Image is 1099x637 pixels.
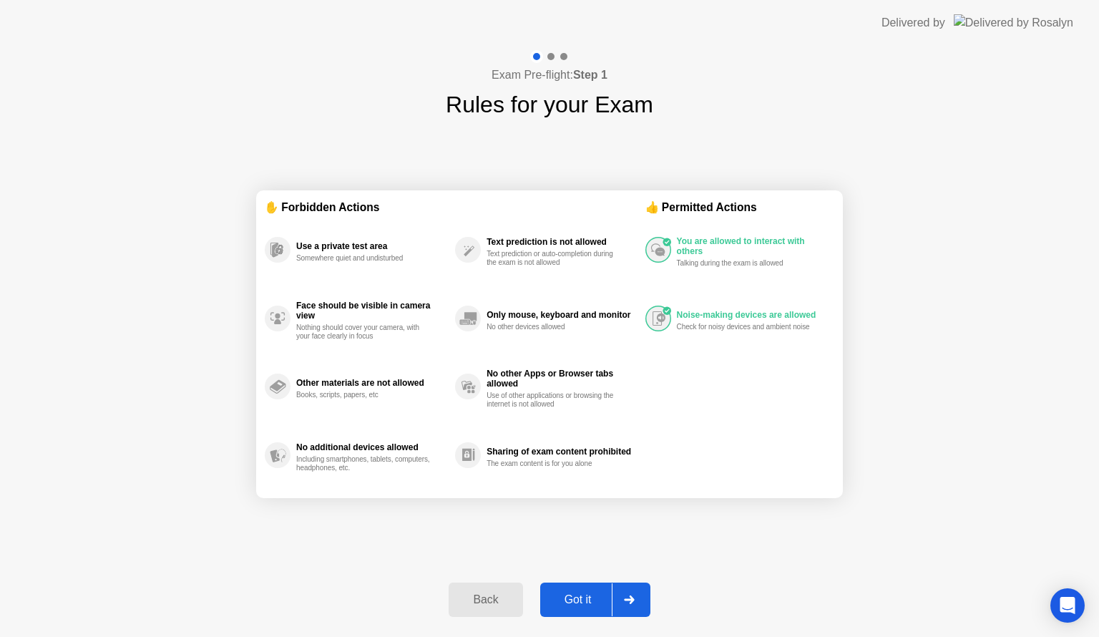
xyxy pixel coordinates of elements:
div: Delivered by [881,14,945,31]
h4: Exam Pre-flight: [492,67,607,84]
h1: Rules for your Exam [446,87,653,122]
img: Delivered by Rosalyn [954,14,1073,31]
div: Talking during the exam is allowed [677,259,812,268]
div: No other devices allowed [487,323,622,331]
div: Use a private test area [296,241,448,251]
div: 👍 Permitted Actions [645,199,834,215]
b: Step 1 [573,69,607,81]
div: ✋ Forbidden Actions [265,199,645,215]
div: You are allowed to interact with others [677,236,827,256]
div: Noise-making devices are allowed [677,310,827,320]
div: Only mouse, keyboard and monitor [487,310,638,320]
div: Including smartphones, tablets, computers, headphones, etc. [296,455,431,472]
div: Text prediction or auto-completion during the exam is not allowed [487,250,622,267]
div: Got it [544,593,612,606]
button: Back [449,583,522,617]
div: Text prediction is not allowed [487,237,638,247]
div: No additional devices allowed [296,442,448,452]
div: No other Apps or Browser tabs allowed [487,369,638,389]
div: Check for noisy devices and ambient noise [677,323,812,331]
div: The exam content is for you alone [487,459,622,468]
button: Got it [540,583,650,617]
div: Sharing of exam content prohibited [487,447,638,457]
div: Somewhere quiet and undisturbed [296,254,431,263]
div: Use of other applications or browsing the internet is not allowed [487,392,622,409]
div: Open Intercom Messenger [1050,588,1085,623]
div: Face should be visible in camera view [296,301,448,321]
div: Other materials are not allowed [296,378,448,388]
div: Back [453,593,518,606]
div: Books, scripts, papers, etc [296,391,431,399]
div: Nothing should cover your camera, with your face clearly in focus [296,324,431,341]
